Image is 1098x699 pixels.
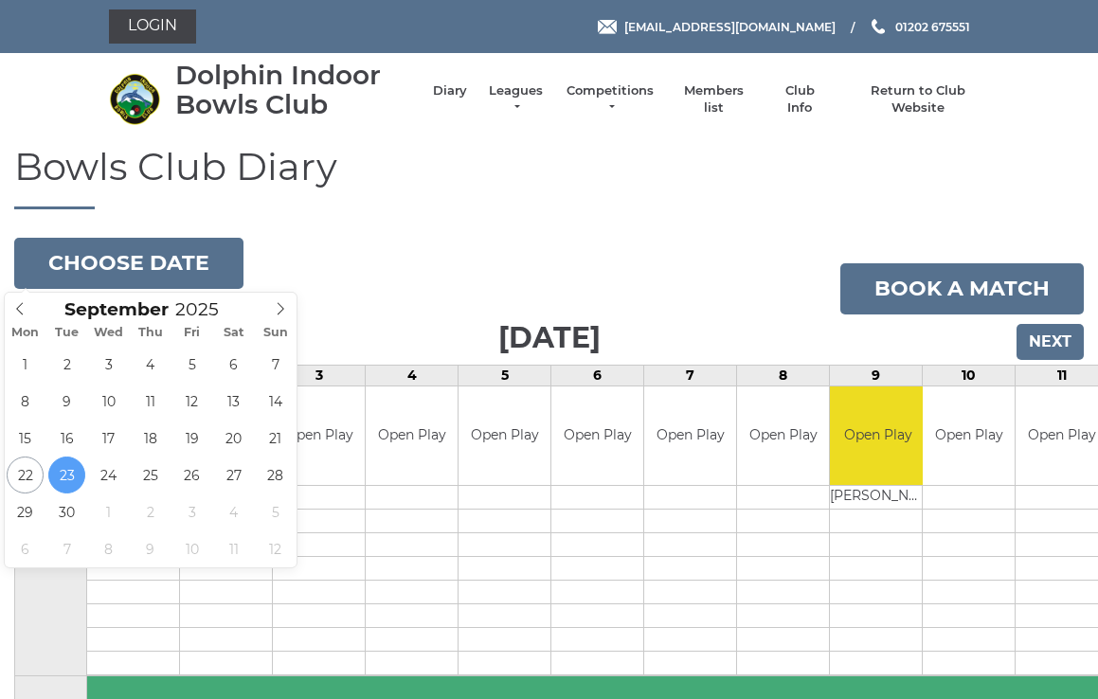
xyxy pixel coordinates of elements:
[846,82,989,116] a: Return to Club Website
[173,457,210,493] span: September 26, 2025
[486,82,546,116] a: Leagues
[132,457,169,493] span: September 25, 2025
[772,82,827,116] a: Club Info
[215,383,252,420] span: September 13, 2025
[109,73,161,125] img: Dolphin Indoor Bowls Club
[90,383,127,420] span: September 10, 2025
[7,346,44,383] span: September 1, 2025
[88,327,130,339] span: Wed
[130,327,171,339] span: Thu
[366,386,458,486] td: Open Play
[675,82,753,116] a: Members list
[173,420,210,457] span: September 19, 2025
[173,383,210,420] span: September 12, 2025
[840,263,1084,314] a: Book a match
[459,365,551,385] td: 5
[215,420,252,457] span: September 20, 2025
[48,420,85,457] span: September 16, 2025
[173,493,210,530] span: October 3, 2025
[551,365,644,385] td: 6
[257,346,294,383] span: September 7, 2025
[7,530,44,567] span: October 6, 2025
[7,493,44,530] span: September 29, 2025
[624,19,836,33] span: [EMAIL_ADDRESS][DOMAIN_NAME]
[565,82,656,116] a: Competitions
[14,238,243,289] button: Choose date
[737,386,829,486] td: Open Play
[48,346,85,383] span: September 2, 2025
[46,327,88,339] span: Tue
[48,383,85,420] span: September 9, 2025
[90,493,127,530] span: October 1, 2025
[132,346,169,383] span: September 4, 2025
[257,383,294,420] span: September 14, 2025
[433,82,467,99] a: Diary
[830,365,923,385] td: 9
[213,327,255,339] span: Sat
[48,457,85,493] span: September 23, 2025
[132,420,169,457] span: September 18, 2025
[257,530,294,567] span: October 12, 2025
[830,386,926,486] td: Open Play
[173,530,210,567] span: October 10, 2025
[132,493,169,530] span: October 2, 2025
[132,530,169,567] span: October 9, 2025
[109,9,196,44] a: Login
[173,346,210,383] span: September 5, 2025
[551,386,643,486] td: Open Play
[598,18,836,36] a: Email [EMAIL_ADDRESS][DOMAIN_NAME]
[257,493,294,530] span: October 5, 2025
[48,493,85,530] span: September 30, 2025
[171,327,213,339] span: Fri
[7,420,44,457] span: September 15, 2025
[175,61,414,119] div: Dolphin Indoor Bowls Club
[255,327,297,339] span: Sun
[872,19,885,34] img: Phone us
[257,457,294,493] span: September 28, 2025
[90,457,127,493] span: September 24, 2025
[273,386,365,486] td: Open Play
[215,457,252,493] span: September 27, 2025
[869,18,970,36] a: Phone us 01202 675551
[598,20,617,34] img: Email
[90,346,127,383] span: September 3, 2025
[14,146,1084,209] h1: Bowls Club Diary
[215,493,252,530] span: October 4, 2025
[366,365,459,385] td: 4
[215,530,252,567] span: October 11, 2025
[644,386,736,486] td: Open Play
[7,383,44,420] span: September 8, 2025
[90,530,127,567] span: October 8, 2025
[923,386,1015,486] td: Open Play
[5,327,46,339] span: Mon
[830,486,926,510] td: [PERSON_NAME]
[1017,324,1084,360] input: Next
[48,530,85,567] span: October 7, 2025
[257,420,294,457] span: September 21, 2025
[644,365,737,385] td: 7
[923,365,1016,385] td: 10
[132,383,169,420] span: September 11, 2025
[273,365,366,385] td: 3
[169,298,243,320] input: Scroll to increment
[64,301,169,319] span: Scroll to increment
[895,19,970,33] span: 01202 675551
[215,346,252,383] span: September 6, 2025
[90,420,127,457] span: September 17, 2025
[737,365,830,385] td: 8
[7,457,44,493] span: September 22, 2025
[459,386,550,486] td: Open Play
